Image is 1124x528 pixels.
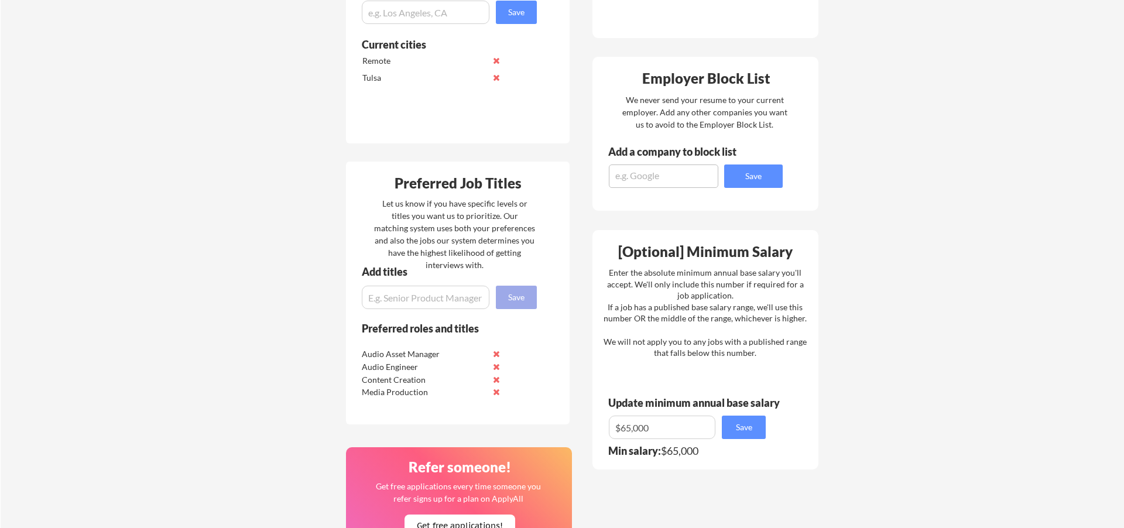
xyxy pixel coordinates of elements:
[608,397,784,408] div: Update minimum annual base salary
[362,55,486,67] div: Remote
[608,444,661,457] strong: Min salary:
[362,348,485,360] div: Audio Asset Manager
[362,39,524,50] div: Current cities
[608,445,773,456] div: $65,000
[362,1,489,24] input: e.g. Los Angeles, CA
[597,245,814,259] div: [Optional] Minimum Salary
[724,164,783,188] button: Save
[609,416,715,439] input: E.g. $100,000
[349,176,567,190] div: Preferred Job Titles
[496,286,537,309] button: Save
[362,72,486,84] div: Tulsa
[362,286,489,309] input: E.g. Senior Product Manager
[362,374,485,386] div: Content Creation
[597,71,815,85] div: Employer Block List
[604,267,807,359] div: Enter the absolute minimum annual base salary you'll accept. We'll only include this number if re...
[362,266,527,277] div: Add titles
[374,197,535,271] div: Let us know if you have specific levels or titles you want us to prioritize. Our matching system ...
[362,323,521,334] div: Preferred roles and titles
[496,1,537,24] button: Save
[362,361,485,373] div: Audio Engineer
[722,416,766,439] button: Save
[351,460,568,474] div: Refer someone!
[621,94,788,131] div: We never send your resume to your current employer. Add any other companies you want us to avoid ...
[608,146,755,157] div: Add a company to block list
[362,386,485,398] div: Media Production
[375,480,542,505] div: Get free applications every time someone you refer signs up for a plan on ApplyAll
